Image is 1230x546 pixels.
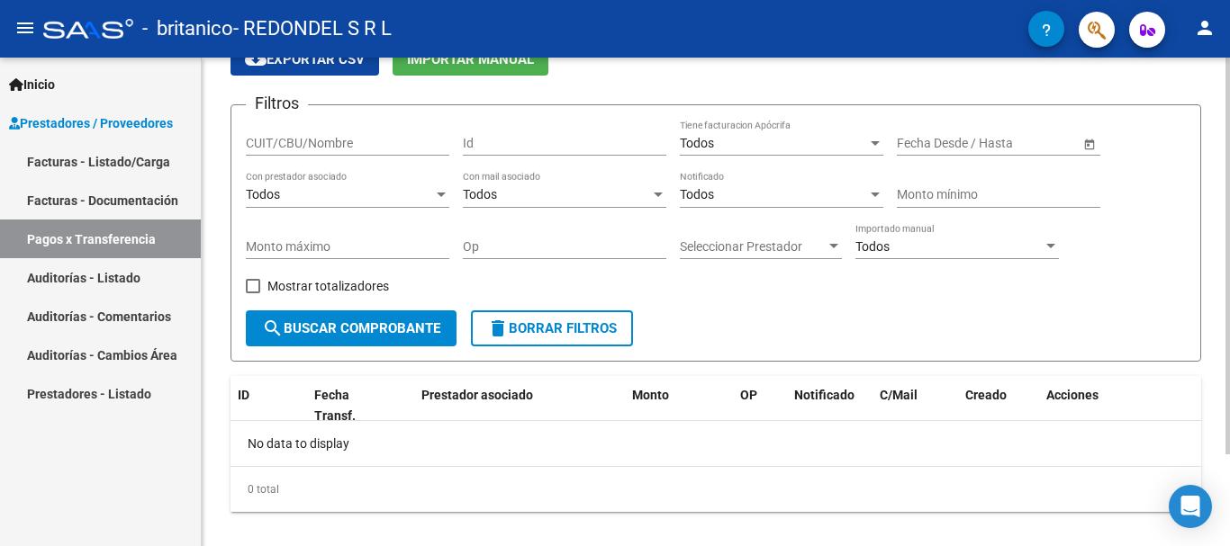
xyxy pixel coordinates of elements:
span: Prestador asociado [421,388,533,402]
mat-icon: person [1194,17,1216,39]
span: Notificado [794,388,855,402]
datatable-header-cell: OP [733,376,787,435]
datatable-header-cell: Acciones [1039,376,1201,435]
span: - REDONDEL S R L [233,9,392,49]
datatable-header-cell: Monto [625,376,733,435]
span: Mostrar totalizadores [267,275,389,297]
span: Todos [855,239,890,254]
mat-icon: search [262,318,284,339]
span: Fecha Transf. [314,388,356,423]
button: Exportar CSV [231,42,379,76]
span: Prestadores / Proveedores [9,113,173,133]
mat-icon: delete [487,318,509,339]
button: Borrar Filtros [471,310,633,346]
span: Exportar CSV [245,51,365,67]
span: Acciones [1046,388,1099,402]
div: No data to display [231,421,1201,466]
datatable-header-cell: Fecha Transf. [307,376,388,435]
button: Importar Manual [393,42,548,76]
span: Importar Manual [407,51,534,67]
span: Creado [965,388,1007,402]
datatable-header-cell: Creado [958,376,1039,435]
datatable-header-cell: ID [231,376,307,435]
mat-icon: menu [14,17,36,39]
span: Inicio [9,75,55,94]
span: C/Mail [880,388,918,402]
mat-icon: cloud_download [245,48,267,69]
datatable-header-cell: Prestador asociado [414,376,625,435]
span: - britanico [142,9,233,49]
input: Fecha inicio [897,136,963,151]
span: OP [740,388,757,402]
span: Buscar Comprobante [262,320,440,336]
span: Seleccionar Prestador [680,239,826,255]
span: Todos [680,136,714,150]
span: Todos [246,187,280,201]
span: Monto [632,388,669,402]
h3: Filtros [246,91,308,116]
input: Fecha fin [978,136,1066,151]
span: Todos [680,187,714,201]
datatable-header-cell: C/Mail [873,376,958,435]
div: Open Intercom Messenger [1169,485,1212,528]
button: Buscar Comprobante [246,310,457,346]
button: Open calendar [1080,134,1099,153]
div: 0 total [231,467,1201,512]
datatable-header-cell: Notificado [787,376,873,435]
span: Borrar Filtros [487,320,617,336]
span: ID [238,388,249,402]
span: Todos [463,187,497,201]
